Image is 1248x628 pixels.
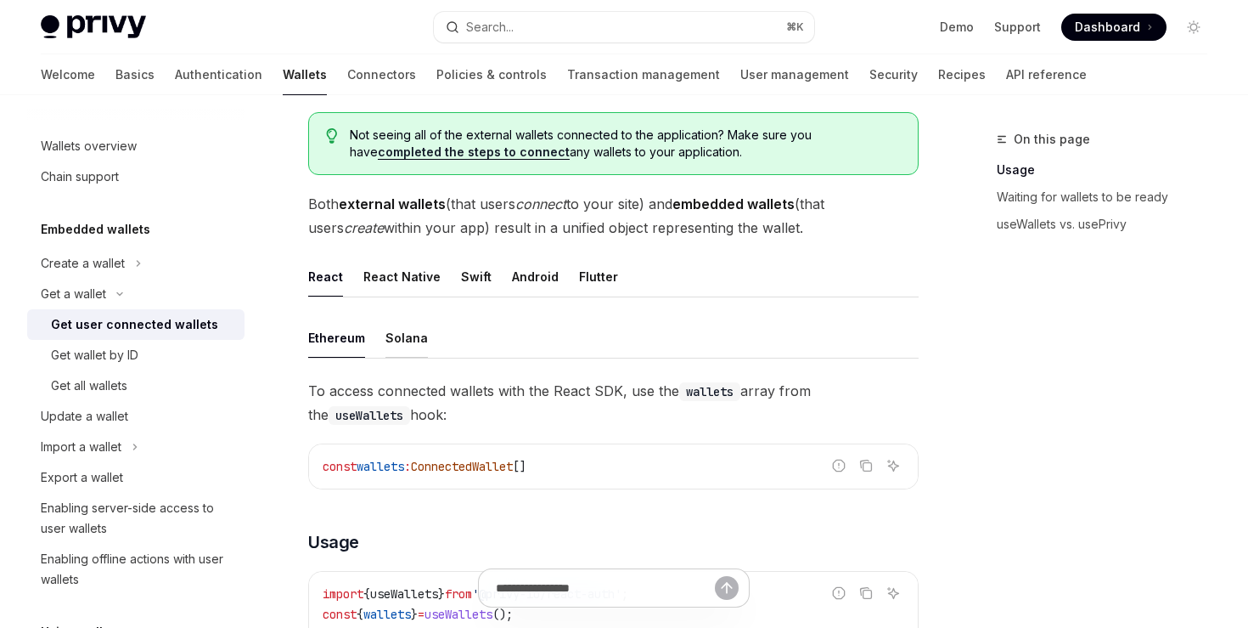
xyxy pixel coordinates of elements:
[115,54,155,95] a: Basics
[363,257,441,297] div: React Native
[461,257,492,297] div: Swift
[27,309,245,340] a: Get user connected wallets
[308,318,365,358] div: Ethereum
[512,257,559,297] div: Android
[357,459,404,474] span: wallets
[41,406,128,427] div: Update a wallet
[41,15,146,39] img: light logo
[997,156,1221,184] a: Usage
[339,195,446,212] strong: external wallets
[567,54,720,95] a: Transaction management
[434,12,813,42] button: Open search
[41,549,234,590] div: Enabling offline actions with user wallets
[27,279,245,309] button: Toggle Get a wallet section
[41,284,106,304] div: Get a wallet
[41,253,125,274] div: Create a wallet
[326,128,338,144] svg: Tip
[869,54,918,95] a: Security
[175,54,262,95] a: Authentication
[997,211,1221,238] a: useWallets vs. usePrivy
[41,219,150,240] h5: Embedded wallets
[997,184,1221,211] a: Waiting for wallets to be ready
[679,382,740,401] code: wallets
[27,131,245,161] a: Wallets overview
[27,371,245,401] a: Get all wallets
[1180,14,1207,41] button: Toggle dark mode
[27,432,245,462] button: Toggle Import a wallet section
[855,455,877,477] button: Copy the contents from the code block
[404,459,411,474] span: :
[436,54,547,95] a: Policies & controls
[51,376,127,396] div: Get all wallets
[27,340,245,371] a: Get wallet by ID
[344,219,384,236] em: create
[27,544,245,595] a: Enabling offline actions with user wallets
[882,455,904,477] button: Ask AI
[828,455,850,477] button: Report incorrect code
[347,54,416,95] a: Connectors
[411,459,513,474] span: ConnectedWallet
[41,136,137,156] div: Wallets overview
[715,576,739,600] button: Send message
[308,379,919,427] span: To access connected wallets with the React SDK, use the array from the hook:
[41,167,119,187] div: Chain support
[378,144,570,160] a: completed the steps to connect
[41,498,234,539] div: Enabling server-side access to user wallets
[51,345,138,365] div: Get wallet by ID
[308,257,343,297] div: React
[41,437,121,457] div: Import a wallet
[329,406,410,425] code: useWallets
[41,467,123,488] div: Export a wallet
[308,192,919,240] span: Both (that users to your site) and (that users within your app) result in a unified object repres...
[672,195,795,212] strong: embedded wallets
[41,54,95,95] a: Welcome
[466,17,514,37] div: Search...
[1075,19,1140,36] span: Dashboard
[740,54,849,95] a: User management
[27,248,245,279] button: Toggle Create a wallet section
[940,19,974,36] a: Demo
[27,493,245,544] a: Enabling server-side access to user wallets
[27,161,245,192] a: Chain support
[579,257,618,297] div: Flutter
[350,127,901,161] span: Not seeing all of the external wallets connected to the application? Make sure you have any walle...
[51,314,218,335] div: Get user connected wallets
[308,530,359,554] span: Usage
[994,19,1041,36] a: Support
[938,54,986,95] a: Recipes
[385,318,428,358] div: Solana
[1014,129,1090,150] span: On this page
[496,569,715,607] input: Ask a question...
[1061,14,1166,41] a: Dashboard
[323,459,357,474] span: const
[513,459,526,474] span: []
[27,401,245,432] a: Update a wallet
[515,195,566,212] em: connect
[283,54,327,95] a: Wallets
[27,462,245,493] a: Export a wallet
[786,20,804,34] span: ⌘ K
[1006,54,1087,95] a: API reference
